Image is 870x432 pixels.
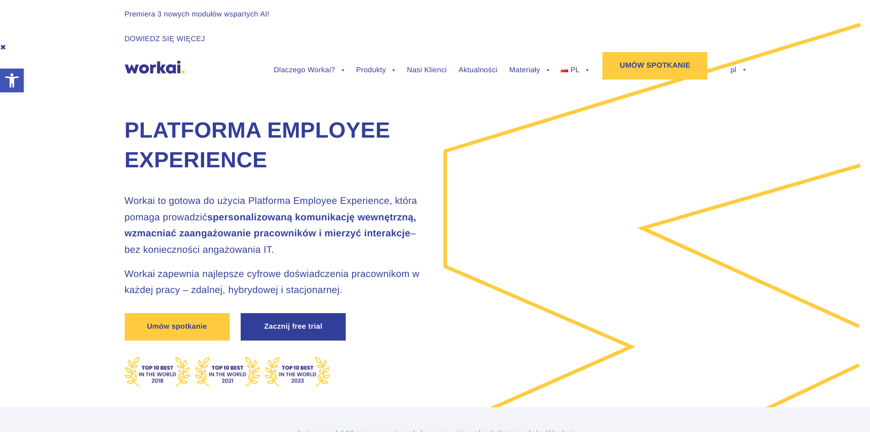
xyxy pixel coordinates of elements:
[125,35,205,43] a: DOWIEDZ SIĘ WIĘCEJ
[459,67,497,74] a: Aktualności
[125,212,417,239] strong: spersonalizowaną komunikację wewnętrzną, wzmacniać zaangażowanie pracowników i mierzyć interakcje
[125,193,422,258] h2: Workai to gotowa do użycia Platforma Employee Experience, która pomaga prowadzić – bez koniecznoś...
[125,9,746,20] p: Premiera 3 nowych modułów wspartych AI!
[407,67,447,74] a: Nasi Klienci
[241,313,346,341] a: Zacznij free trial
[509,67,549,74] a: Materiały
[602,52,707,80] a: UMÓW SPOTKANIE
[125,313,230,341] a: Umów spotkanie
[125,266,422,299] h2: Workai zapewnia najlepsze cyfrowe doświadczenia pracownikom w każdej pracy – zdalnej, hybrydowej ...
[730,66,745,74] span: pl
[274,67,344,74] a: Dlaczego Workai?
[570,66,580,74] span: PL
[356,67,395,74] a: Produkty
[125,116,422,176] h1: Platforma Employee Experience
